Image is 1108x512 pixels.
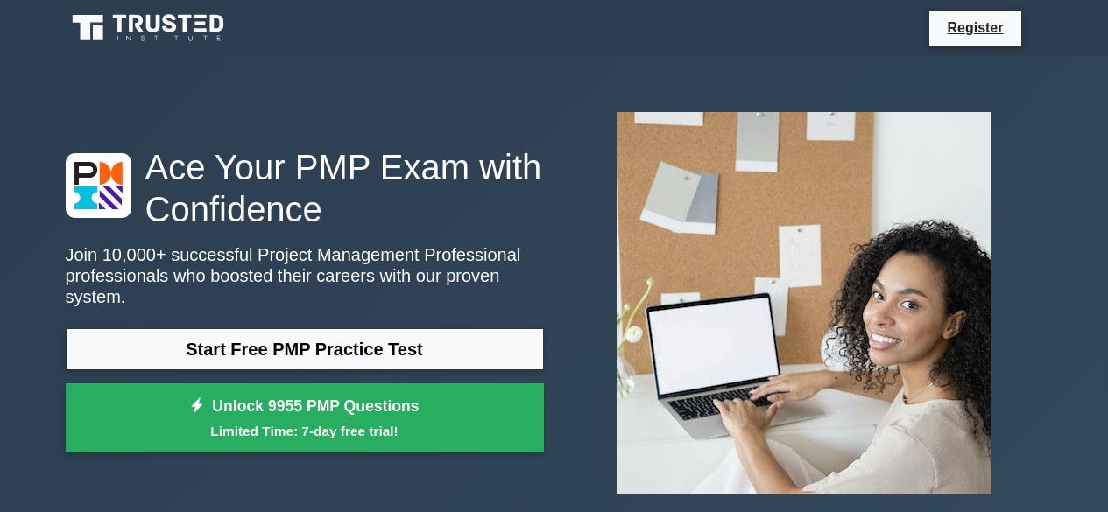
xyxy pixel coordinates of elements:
[88,421,522,441] small: Limited Time: 7-day free trial!
[936,17,1013,39] a: Register
[66,146,544,230] h1: Ace Your PMP Exam with Confidence
[66,328,544,370] a: Start Free PMP Practice Test
[66,383,544,453] a: Unlock 9955 PMP QuestionsLimited Time: 7-day free trial!
[66,244,544,307] p: Join 10,000+ successful Project Management Professional professionals who boosted their careers w...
